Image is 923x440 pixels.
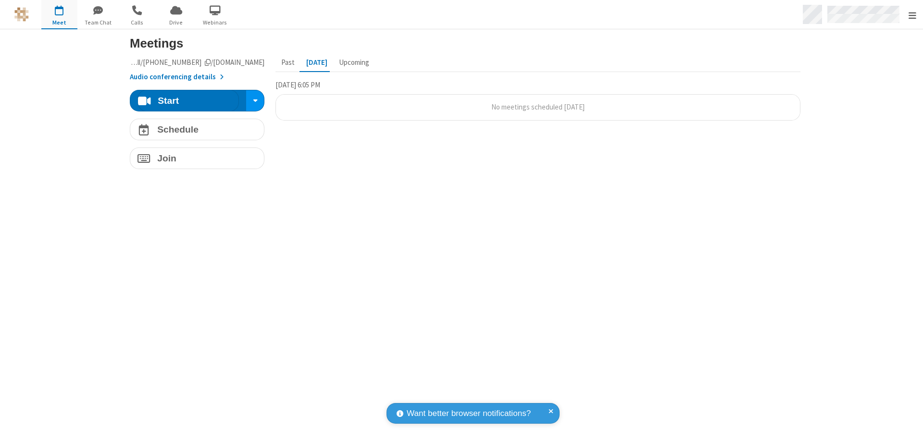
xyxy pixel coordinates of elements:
[197,18,233,27] span: Webinars
[491,102,585,111] span: No meetings scheduled [DATE]
[130,72,224,83] button: Audio conferencing details
[119,18,155,27] span: Calls
[14,7,29,22] img: QA Selenium DO NOT DELETE OR CHANGE
[158,96,179,105] h4: Start
[275,54,300,72] button: Past
[130,119,264,140] button: Schedule
[137,90,239,111] button: Start
[114,58,265,67] span: Copy my meeting room link
[249,93,261,109] div: Start conference options
[130,147,264,169] button: Join
[41,18,77,27] span: Meet
[80,18,116,27] span: Team Chat
[275,80,320,89] span: [DATE] 6:05 PM
[300,54,333,72] button: [DATE]
[130,37,800,50] h3: Meetings
[333,54,375,72] button: Upcoming
[130,57,264,83] section: Account details
[158,18,194,27] span: Drive
[157,125,199,134] h4: Schedule
[275,79,801,128] section: Today's Meetings
[407,407,531,420] span: Want better browser notifications?
[157,154,176,163] h4: Join
[130,57,264,68] button: Copy my meeting room linkCopy my meeting room link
